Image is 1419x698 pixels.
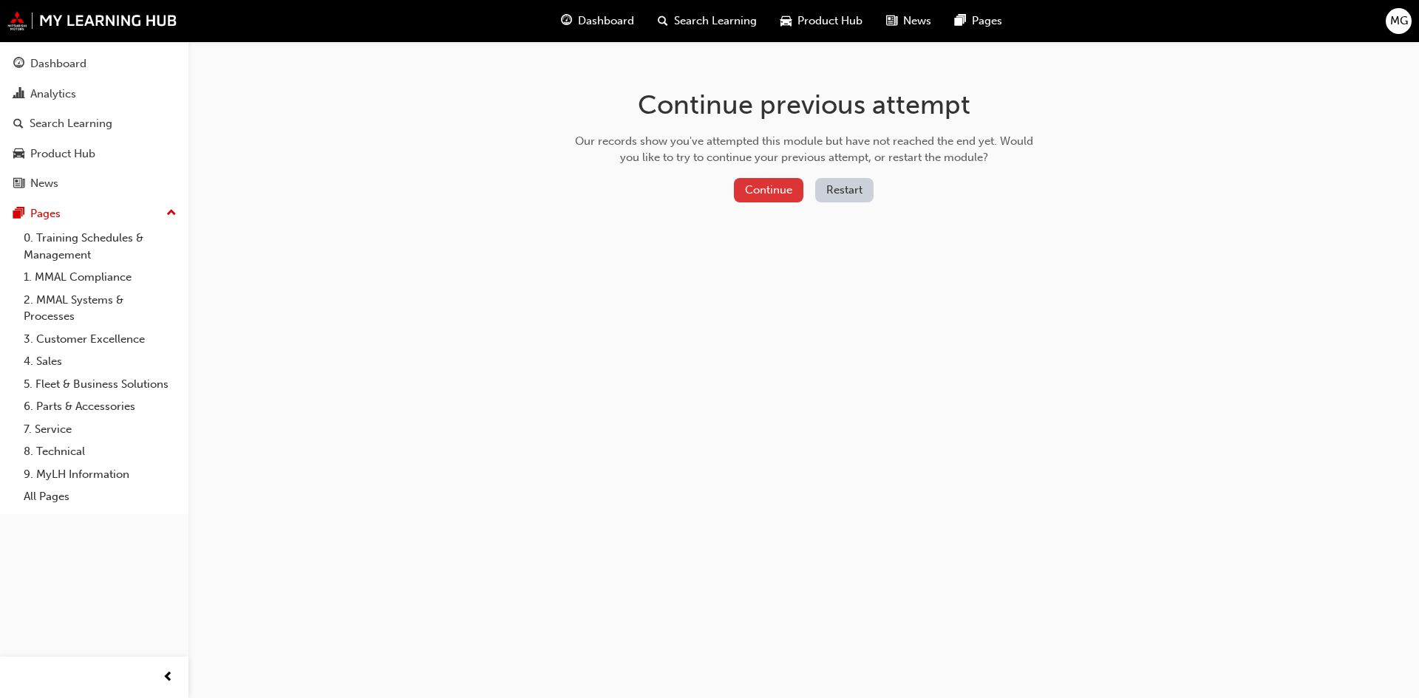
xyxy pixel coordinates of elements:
[6,47,183,200] button: DashboardAnalyticsSearch LearningProduct HubNews
[6,170,183,197] a: News
[30,55,86,72] div: Dashboard
[163,668,174,687] span: prev-icon
[30,115,112,132] div: Search Learning
[674,13,757,30] span: Search Learning
[797,13,862,30] span: Product Hub
[972,13,1002,30] span: Pages
[18,485,183,508] a: All Pages
[13,117,24,131] span: search-icon
[13,88,24,101] span: chart-icon
[561,12,572,30] span: guage-icon
[570,133,1038,166] div: Our records show you've attempted this module but have not reached the end yet. Would you like to...
[18,328,183,351] a: 3. Customer Excellence
[886,12,897,30] span: news-icon
[13,58,24,71] span: guage-icon
[18,395,183,418] a: 6. Parts & Accessories
[6,81,183,108] a: Analytics
[13,148,24,161] span: car-icon
[13,177,24,191] span: news-icon
[549,6,646,36] a: guage-iconDashboard
[30,205,61,222] div: Pages
[6,200,183,227] button: Pages
[30,175,58,192] div: News
[1386,8,1412,34] button: MG
[578,13,634,30] span: Dashboard
[6,140,183,168] a: Product Hub
[18,227,183,266] a: 0. Training Schedules & Management
[874,6,943,36] a: news-iconNews
[570,89,1038,121] h1: Continue previous attempt
[943,6,1014,36] a: pages-iconPages
[18,350,183,373] a: 4. Sales
[658,12,668,30] span: search-icon
[815,178,874,202] button: Restart
[7,11,177,30] img: mmal
[18,463,183,486] a: 9. MyLH Information
[646,6,769,36] a: search-iconSearch Learning
[1390,13,1408,30] span: MG
[18,373,183,396] a: 5. Fleet & Business Solutions
[18,418,183,441] a: 7. Service
[903,13,931,30] span: News
[13,208,24,221] span: pages-icon
[166,204,177,223] span: up-icon
[30,146,95,162] div: Product Hub
[780,12,792,30] span: car-icon
[955,12,966,30] span: pages-icon
[6,50,183,78] a: Dashboard
[18,440,183,463] a: 8. Technical
[734,178,803,202] button: Continue
[30,86,76,103] div: Analytics
[769,6,874,36] a: car-iconProduct Hub
[18,289,183,328] a: 2. MMAL Systems & Processes
[18,266,183,289] a: 1. MMAL Compliance
[6,110,183,137] a: Search Learning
